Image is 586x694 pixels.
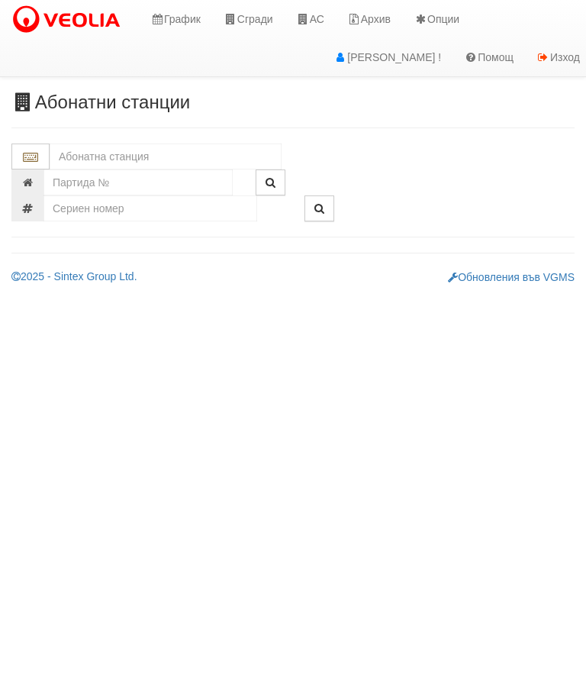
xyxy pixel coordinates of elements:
a: Помощ [452,38,525,76]
img: VeoliaLogo.png [11,4,127,36]
input: Партида № [43,169,233,195]
a: [PERSON_NAME] ! [322,38,452,76]
a: 2025 - Sintex Group Ltd. [11,270,137,282]
input: Абонатна станция [50,144,282,169]
h3: Абонатни станции [11,92,575,112]
input: Сериен номер [43,195,257,221]
a: Обновления във VGMS [448,271,575,283]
